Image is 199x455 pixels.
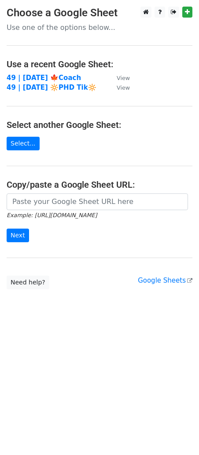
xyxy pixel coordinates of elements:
[108,84,130,91] a: View
[7,193,188,210] input: Paste your Google Sheet URL here
[7,74,81,82] a: 49 | [DATE] 🍁Coach
[117,75,130,81] small: View
[7,120,192,130] h4: Select another Google Sheet:
[7,59,192,69] h4: Use a recent Google Sheet:
[7,229,29,242] input: Next
[7,23,192,32] p: Use one of the options below...
[7,84,96,91] a: 49 | [DATE] 🔆PHD Tik🔆
[108,74,130,82] a: View
[7,7,192,19] h3: Choose a Google Sheet
[138,277,192,284] a: Google Sheets
[7,276,49,289] a: Need help?
[7,179,192,190] h4: Copy/paste a Google Sheet URL:
[117,84,130,91] small: View
[7,212,97,218] small: Example: [URL][DOMAIN_NAME]
[7,137,40,150] a: Select...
